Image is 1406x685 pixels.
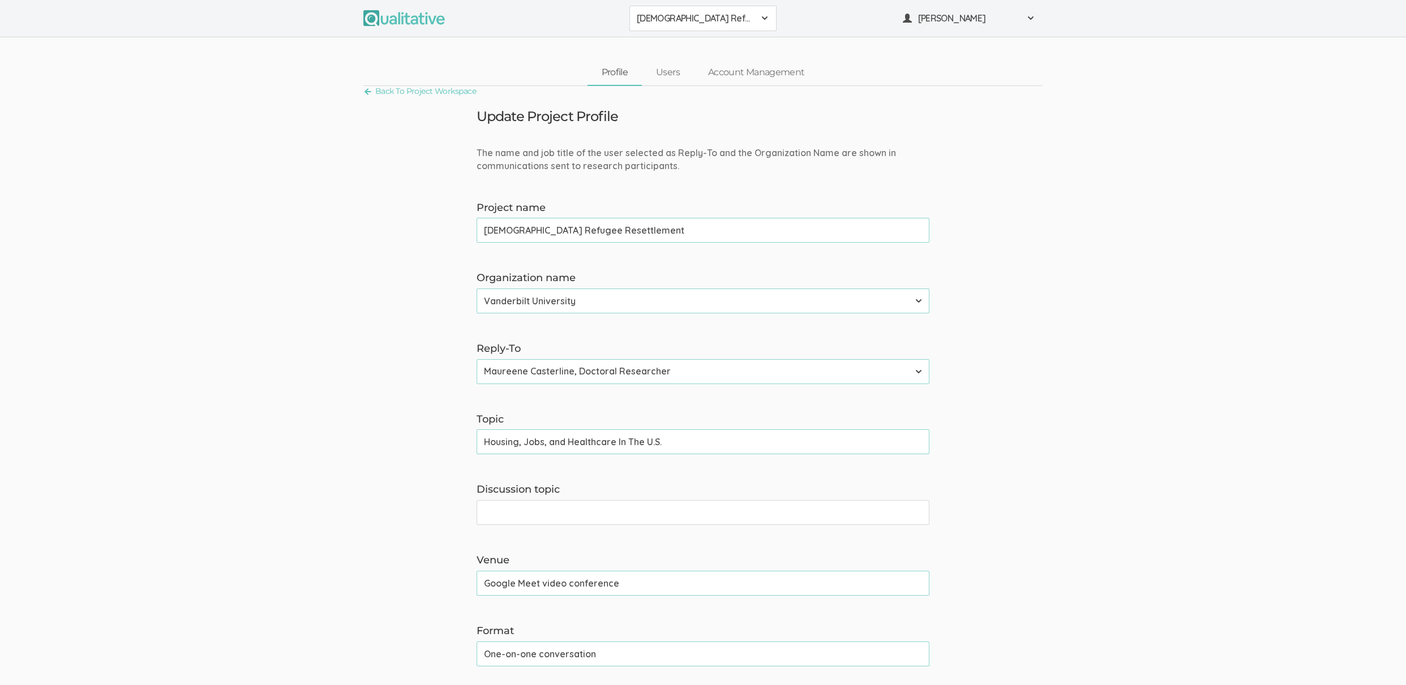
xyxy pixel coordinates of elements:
[477,109,618,124] h3: Update Project Profile
[642,61,694,85] a: Users
[694,61,818,85] a: Account Management
[1349,631,1406,685] iframe: Chat Widget
[918,12,1020,25] span: [PERSON_NAME]
[637,12,755,25] span: [DEMOGRAPHIC_DATA] Refugee Resettlement
[477,201,929,216] label: Project name
[588,61,642,85] a: Profile
[468,147,938,173] div: The name and job title of the user selected as Reply-To and the Organization Name are shown in co...
[895,6,1043,31] button: [PERSON_NAME]
[477,624,929,639] label: Format
[363,10,445,26] img: Qualitative
[477,412,929,427] label: Topic
[477,271,929,286] label: Organization name
[363,84,476,99] a: Back To Project Workspace
[477,342,929,356] label: Reply-To
[477,482,929,497] label: Discussion topic
[629,6,777,31] button: [DEMOGRAPHIC_DATA] Refugee Resettlement
[477,553,929,568] label: Venue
